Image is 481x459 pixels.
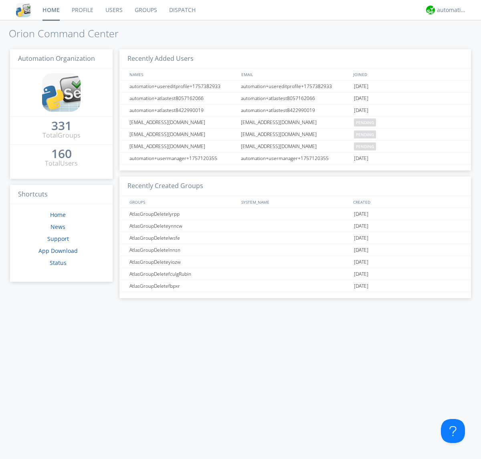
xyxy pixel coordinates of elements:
[239,196,351,208] div: SYSTEM_NAME
[119,49,471,69] h3: Recently Added Users
[42,73,81,112] img: cddb5a64eb264b2086981ab96f4c1ba7
[354,152,368,164] span: [DATE]
[42,131,81,140] div: Total Groups
[127,268,238,280] div: AtlasGroupDeletefculgRubin
[47,235,69,243] a: Support
[239,152,352,164] div: automation+usermanager+1757120355
[127,104,238,116] div: automation+atlastest8422990019
[119,176,471,196] h3: Recently Created Groups
[127,68,237,80] div: NAMES
[127,244,238,256] div: AtlasGroupDeletelnnsn
[38,247,78,255] a: App Download
[51,150,72,159] a: 160
[51,150,72,158] div: 160
[127,80,238,92] div: automation+usereditprofile+1757382933
[51,122,72,131] a: 331
[45,159,78,168] div: Total Users
[351,196,463,208] div: CREATED
[354,142,376,150] span: pending
[119,244,471,256] a: AtlasGroupDeletelnnsn[DATE]
[119,208,471,220] a: AtlasGroupDeletelyrpp[DATE]
[50,259,67,267] a: Status
[354,220,368,232] span: [DATE]
[239,116,352,128] div: [EMAIL_ADDRESS][DOMAIN_NAME]
[119,232,471,244] a: AtlasGroupDeletelwsfe[DATE]
[51,223,65,231] a: News
[119,220,471,232] a: AtlasGroupDeleteynncw[DATE]
[119,116,471,128] a: [EMAIL_ADDRESS][DOMAIN_NAME][EMAIL_ADDRESS][DOMAIN_NAME]pending
[239,92,352,104] div: automation+atlastest8057162066
[16,3,30,17] img: cddb5a64eb264b2086981ab96f4c1ba7
[127,220,238,232] div: AtlasGroupDeleteynncw
[127,256,238,268] div: AtlasGroupDeleteyiozw
[119,92,471,104] a: automation+atlastest8057162066automation+atlastest8057162066[DATE]
[426,6,435,14] img: d2d01cd9b4174d08988066c6d424eccd
[127,140,238,152] div: [EMAIL_ADDRESS][DOMAIN_NAME]
[354,80,368,92] span: [DATE]
[354,118,376,126] span: pending
[354,232,368,244] span: [DATE]
[127,208,238,220] div: AtlasGroupDeletelyrpp
[50,211,66,218] a: Home
[354,268,368,280] span: [DATE]
[127,232,238,244] div: AtlasGroupDeletelwsfe
[119,104,471,116] a: automation+atlastest8422990019automation+atlastest8422990019[DATE]
[127,116,238,128] div: [EMAIL_ADDRESS][DOMAIN_NAME]
[119,280,471,292] a: AtlasGroupDeletefbpxr[DATE]
[354,244,368,256] span: [DATE]
[10,185,113,204] h3: Shortcuts
[127,280,238,292] div: AtlasGroupDeletefbpxr
[127,128,238,140] div: [EMAIL_ADDRESS][DOMAIN_NAME]
[354,280,368,292] span: [DATE]
[437,6,467,14] div: automation+atlas
[239,68,351,80] div: EMAIL
[351,68,463,80] div: JOINED
[119,140,471,152] a: [EMAIL_ADDRESS][DOMAIN_NAME][EMAIL_ADDRESS][DOMAIN_NAME]pending
[18,54,95,63] span: Automation Organization
[354,104,368,116] span: [DATE]
[239,104,352,116] div: automation+atlastest8422990019
[354,92,368,104] span: [DATE]
[354,256,368,268] span: [DATE]
[119,80,471,92] a: automation+usereditprofile+1757382933automation+usereditprofile+1757382933[DATE]
[119,256,471,268] a: AtlasGroupDeleteyiozw[DATE]
[127,196,237,208] div: GROUPS
[239,128,352,140] div: [EMAIL_ADDRESS][DOMAIN_NAME]
[239,80,352,92] div: automation+usereditprofile+1757382933
[441,419,465,443] iframe: Toggle Customer Support
[239,140,352,152] div: [EMAIL_ADDRESS][DOMAIN_NAME]
[354,130,376,138] span: pending
[119,268,471,280] a: AtlasGroupDeletefculgRubin[DATE]
[119,152,471,164] a: automation+usermanager+1757120355automation+usermanager+1757120355[DATE]
[127,152,238,164] div: automation+usermanager+1757120355
[354,208,368,220] span: [DATE]
[51,122,72,130] div: 331
[119,128,471,140] a: [EMAIL_ADDRESS][DOMAIN_NAME][EMAIL_ADDRESS][DOMAIN_NAME]pending
[127,92,238,104] div: automation+atlastest8057162066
